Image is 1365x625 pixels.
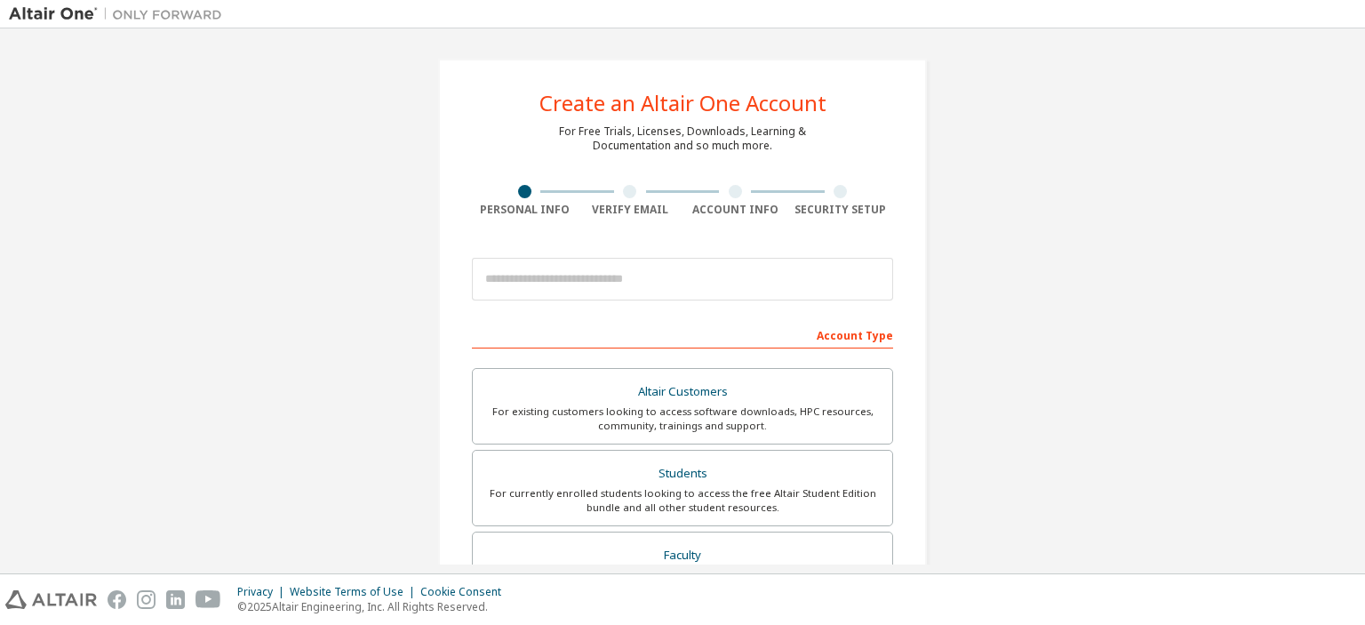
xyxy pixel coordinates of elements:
div: Website Terms of Use [290,585,420,599]
div: Personal Info [472,203,578,217]
div: Altair Customers [483,380,882,405]
div: Privacy [237,585,290,599]
div: For existing customers looking to access software downloads, HPC resources, community, trainings ... [483,405,882,433]
img: facebook.svg [108,590,126,609]
div: Create an Altair One Account [539,92,826,114]
img: youtube.svg [196,590,221,609]
div: Students [483,461,882,486]
div: Security Setup [788,203,894,217]
p: © 2025 Altair Engineering, Inc. All Rights Reserved. [237,599,512,614]
img: instagram.svg [137,590,156,609]
div: Cookie Consent [420,585,512,599]
img: Altair One [9,5,231,23]
img: altair_logo.svg [5,590,97,609]
img: linkedin.svg [166,590,185,609]
div: For currently enrolled students looking to access the free Altair Student Edition bundle and all ... [483,486,882,515]
div: Faculty [483,543,882,568]
div: Account Info [682,203,788,217]
div: Verify Email [578,203,683,217]
div: For Free Trials, Licenses, Downloads, Learning & Documentation and so much more. [559,124,806,153]
div: Account Type [472,320,893,349]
